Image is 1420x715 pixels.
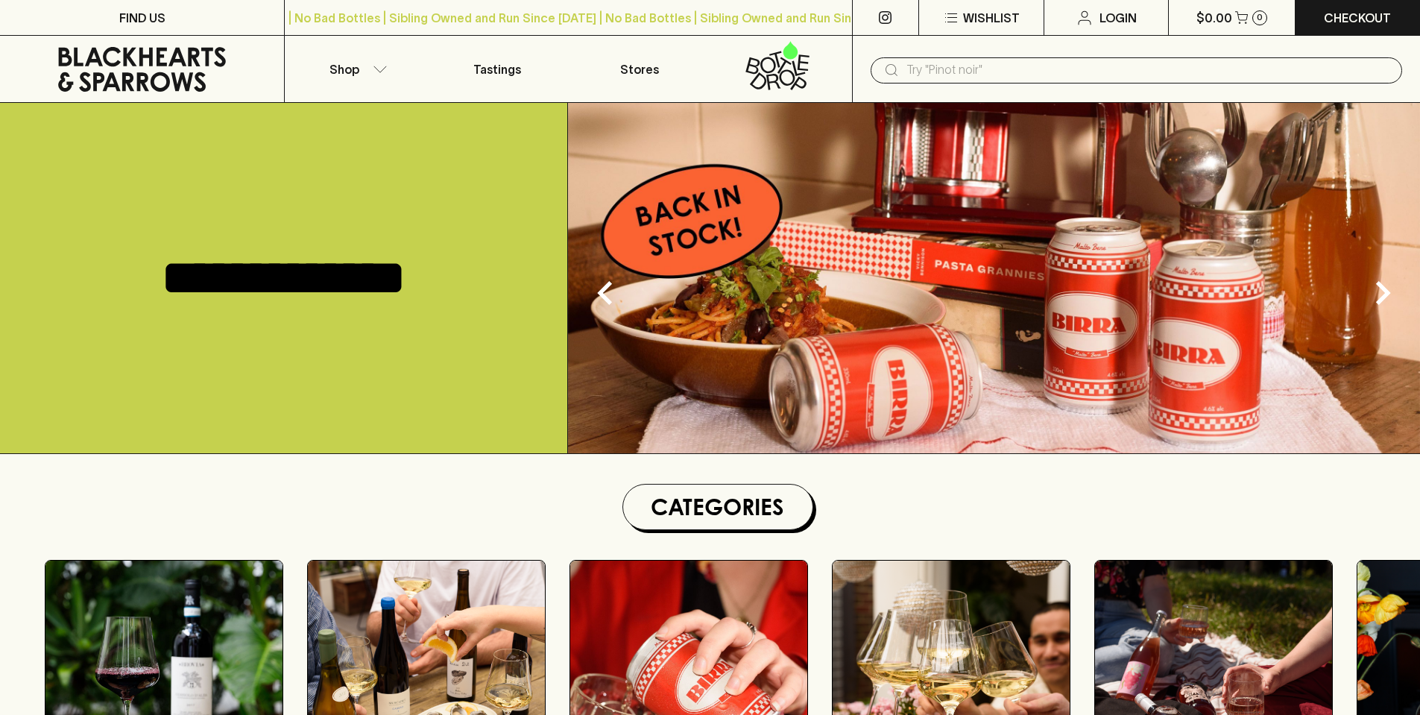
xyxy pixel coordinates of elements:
[119,9,165,27] p: FIND US
[1196,9,1232,27] p: $0.00
[329,60,359,78] p: Shop
[1324,9,1391,27] p: Checkout
[1353,263,1413,323] button: Next
[426,36,568,102] a: Tastings
[473,60,521,78] p: Tastings
[963,9,1020,27] p: Wishlist
[575,263,635,323] button: Previous
[629,491,807,523] h1: Categories
[1257,13,1263,22] p: 0
[620,60,659,78] p: Stores
[569,36,710,102] a: Stores
[1099,9,1137,27] p: Login
[906,58,1390,82] input: Try "Pinot noir"
[285,36,426,102] button: Shop
[568,103,1420,453] img: optimise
